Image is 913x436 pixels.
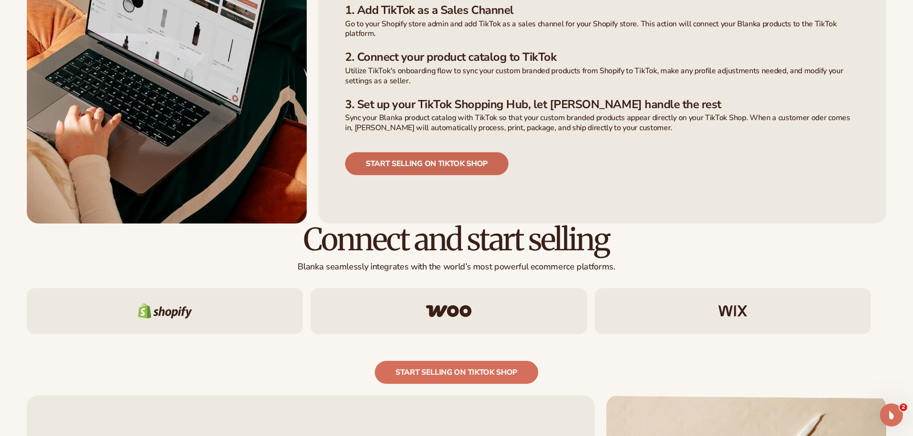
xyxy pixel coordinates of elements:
img: Wix logo. [718,305,747,317]
iframe: Intercom live chat [880,403,903,426]
span: 2 [900,403,907,411]
h2: Connect and start selling [27,224,886,256]
h3: 2. Connect your product catalog to TikTok [345,50,859,64]
p: Utilize TikTok's onboarding flow to sync your custom branded products from Shopify to TikTok, mak... [345,66,859,86]
img: Shopify logo. [138,303,192,319]
p: Go to your Shopify store admin and add TikTok as a sales channel for your Shopify store. This act... [345,19,859,39]
p: Blanka seamlessly integrates with the world’s most powerful ecommerce platforms. [27,261,886,272]
h3: 3. Set up your TikTok Shopping Hub, let [PERSON_NAME] handle the rest [345,98,859,112]
a: Start selling on tiktok shop [345,152,509,175]
a: start selling on tiktok shop [375,361,538,384]
img: Woo commerce logo. [426,305,472,317]
h3: 1. Add TikTok as a Sales Channel [345,3,859,17]
p: Sync your Blanka product catalog with TikTok so that your custom branded products appear directly... [345,113,859,133]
